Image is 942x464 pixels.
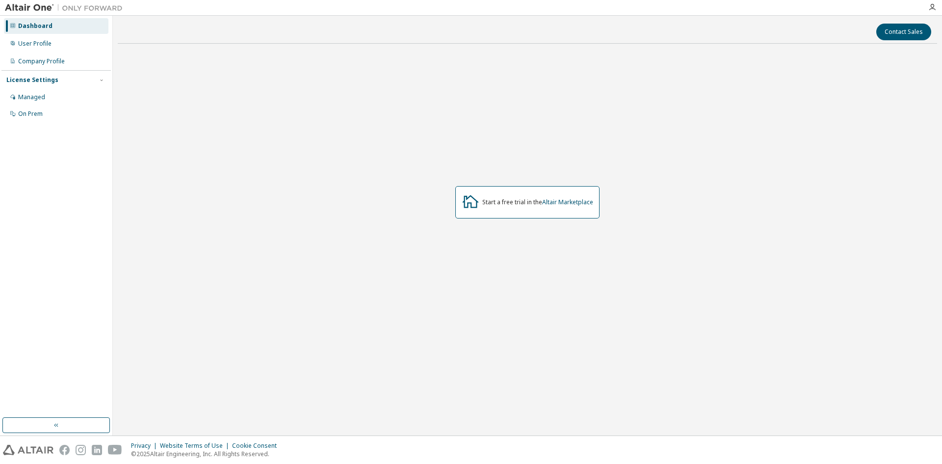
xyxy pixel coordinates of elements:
div: Cookie Consent [232,442,283,450]
div: Managed [18,93,45,101]
img: instagram.svg [76,445,86,455]
img: linkedin.svg [92,445,102,455]
img: facebook.svg [59,445,70,455]
div: On Prem [18,110,43,118]
div: License Settings [6,76,58,84]
div: Privacy [131,442,160,450]
img: youtube.svg [108,445,122,455]
div: Dashboard [18,22,52,30]
a: Altair Marketplace [542,198,593,206]
div: User Profile [18,40,52,48]
div: Company Profile [18,57,65,65]
div: Website Terms of Use [160,442,232,450]
img: Altair One [5,3,128,13]
img: altair_logo.svg [3,445,53,455]
p: © 2025 Altair Engineering, Inc. All Rights Reserved. [131,450,283,458]
div: Start a free trial in the [482,198,593,206]
button: Contact Sales [876,24,931,40]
